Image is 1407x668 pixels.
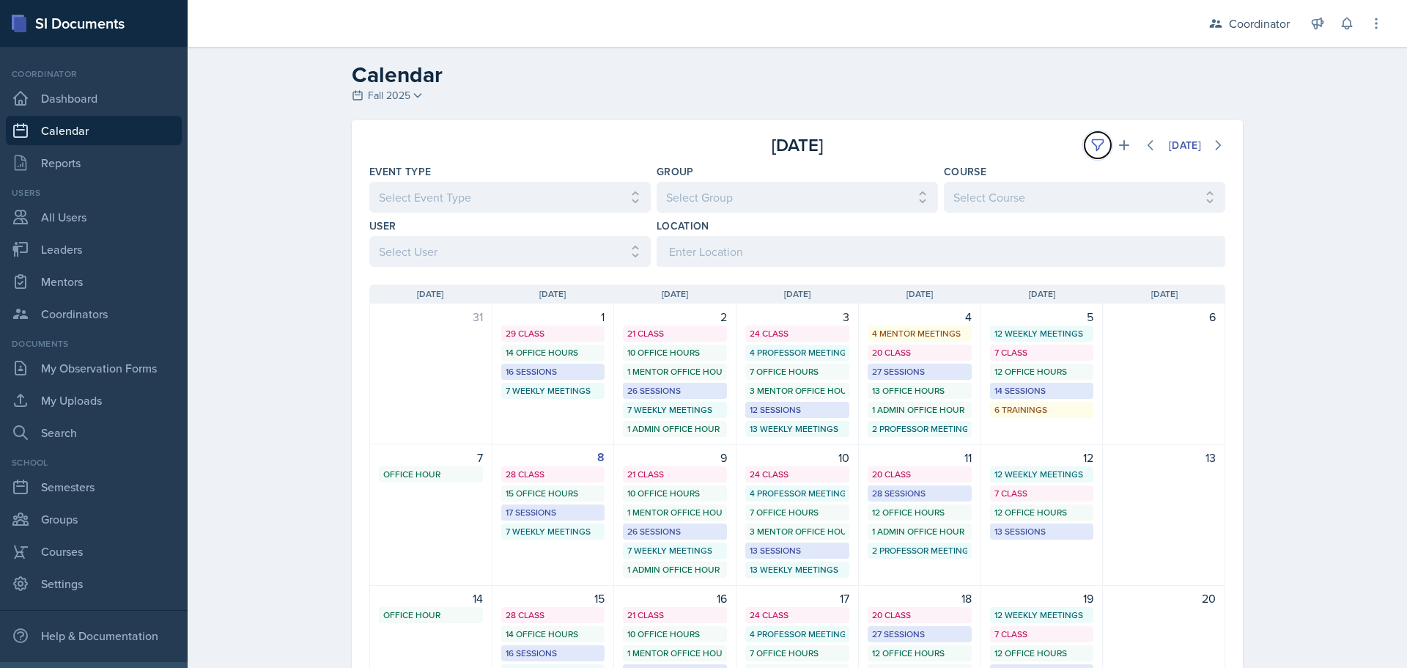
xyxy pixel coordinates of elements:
[745,449,849,466] div: 10
[994,346,1090,359] div: 7 Class
[506,327,601,340] div: 29 Class
[627,563,723,576] div: 1 Admin Office Hour
[6,148,182,177] a: Reports
[750,487,845,500] div: 4 Professor Meetings
[662,287,688,301] span: [DATE]
[1112,308,1216,326] div: 6
[627,384,723,397] div: 26 Sessions
[506,468,601,481] div: 28 Class
[506,346,601,359] div: 14 Office Hours
[750,403,845,416] div: 12 Sessions
[750,563,845,576] div: 13 Weekly Meetings
[654,132,939,158] div: [DATE]
[868,590,972,607] div: 18
[623,449,727,466] div: 9
[872,422,967,436] div: 2 Professor Meetings
[990,449,1094,466] div: 12
[627,346,723,359] div: 10 Office Hours
[872,506,967,519] div: 12 Office Hours
[657,236,1225,267] input: Enter Location
[501,449,605,466] div: 8
[6,353,182,383] a: My Observation Forms
[6,299,182,329] a: Coordinators
[750,609,845,622] div: 24 Class
[944,164,986,179] label: Course
[784,287,810,301] span: [DATE]
[872,365,967,378] div: 27 Sessions
[994,403,1090,416] div: 6 Trainings
[872,544,967,557] div: 2 Professor Meetings
[501,590,605,607] div: 15
[6,386,182,415] a: My Uploads
[379,308,483,326] div: 31
[6,84,182,113] a: Dashboard
[627,365,723,378] div: 1 Mentor Office Hour
[369,219,396,233] label: User
[1229,15,1290,32] div: Coordinator
[868,308,972,326] div: 4
[6,456,182,469] div: School
[872,525,967,538] div: 1 Admin Office Hour
[750,327,845,340] div: 24 Class
[1112,449,1216,466] div: 13
[369,164,432,179] label: Event Type
[994,468,1090,481] div: 12 Weekly Meetings
[6,67,182,81] div: Coordinator
[623,308,727,326] div: 2
[623,590,727,607] div: 16
[379,449,483,466] div: 7
[872,609,967,622] div: 20 Class
[383,468,479,481] div: Office Hour
[990,308,1094,326] div: 5
[506,487,601,500] div: 15 Office Hours
[750,525,845,538] div: 3 Mentor Office Hours
[1151,287,1178,301] span: [DATE]
[6,569,182,598] a: Settings
[872,468,967,481] div: 20 Class
[627,609,723,622] div: 21 Class
[872,487,967,500] div: 28 Sessions
[990,590,1094,607] div: 19
[627,628,723,641] div: 10 Office Hours
[872,403,967,416] div: 1 Admin Office Hour
[368,88,410,103] span: Fall 2025
[750,365,845,378] div: 7 Office Hours
[994,506,1090,519] div: 12 Office Hours
[994,609,1090,622] div: 12 Weekly Meetings
[627,422,723,436] div: 1 Admin Office Hour
[906,287,933,301] span: [DATE]
[627,403,723,416] div: 7 Weekly Meetings
[501,308,605,326] div: 1
[6,537,182,566] a: Courses
[506,365,601,378] div: 16 Sessions
[627,327,723,340] div: 21 Class
[750,647,845,660] div: 7 Office Hours
[6,267,182,296] a: Mentors
[994,365,1090,378] div: 12 Office Hours
[352,62,1243,88] h2: Calendar
[750,384,845,397] div: 3 Mentor Office Hours
[750,544,845,557] div: 13 Sessions
[750,468,845,481] div: 24 Class
[745,308,849,326] div: 3
[6,186,182,199] div: Users
[994,384,1090,397] div: 14 Sessions
[506,525,601,538] div: 7 Weekly Meetings
[627,506,723,519] div: 1 Mentor Office Hour
[539,287,566,301] span: [DATE]
[627,544,723,557] div: 7 Weekly Meetings
[872,346,967,359] div: 20 Class
[506,609,601,622] div: 28 Class
[994,327,1090,340] div: 12 Weekly Meetings
[868,449,972,466] div: 11
[383,609,479,622] div: Office Hour
[627,525,723,538] div: 26 Sessions
[994,487,1090,500] div: 7 Class
[506,506,601,519] div: 17 Sessions
[872,384,967,397] div: 13 Office Hours
[872,647,967,660] div: 12 Office Hours
[1029,287,1055,301] span: [DATE]
[657,219,709,233] label: Location
[1159,133,1211,158] button: [DATE]
[657,164,694,179] label: Group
